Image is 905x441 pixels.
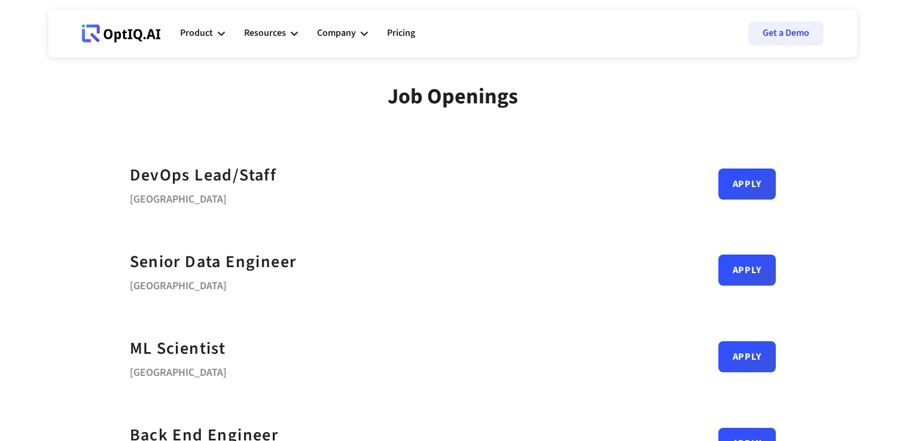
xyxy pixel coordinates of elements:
div: Product [180,16,225,51]
div: [GEOGRAPHIC_DATA] [130,362,227,379]
div: Product [180,25,213,41]
a: Apply [718,255,776,286]
div: Resources [244,16,298,51]
a: Get a Demo [748,22,824,45]
div: Company [317,25,356,41]
div: Job Openings [388,84,518,109]
a: ML Scientist [130,335,226,362]
div: Company [317,16,368,51]
a: Apply [718,341,776,372]
div: [GEOGRAPHIC_DATA] [130,189,277,206]
a: Webflow Homepage [82,16,161,51]
a: DevOps Lead/Staff [130,162,277,189]
a: Apply [718,169,776,200]
a: Senior Data Engineer [130,249,297,275]
a: Pricing [387,16,415,51]
div: [GEOGRAPHIC_DATA] [130,275,297,292]
div: Resources [244,25,286,41]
